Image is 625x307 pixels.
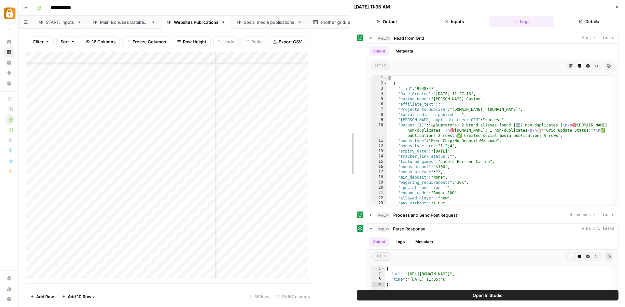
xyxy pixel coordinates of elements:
[56,37,79,47] button: Sort
[4,37,14,47] a: Home
[122,37,170,47] button: Freeze Columns
[4,7,16,19] img: Adzz Logo
[4,5,14,22] button: Workspace: Adzz
[251,38,262,45] span: Redo
[68,293,94,300] span: Add 10 Rows
[61,38,69,45] span: Sort
[82,37,120,47] button: 16 Columns
[174,19,218,25] div: Websites Publications
[183,38,206,45] span: Row Height
[4,57,14,68] a: Insights
[4,273,14,284] a: Settings
[269,37,306,47] button: Export CSV
[4,294,14,304] button: Help + Support
[4,47,14,57] a: Browse
[308,16,397,29] a: another grid: extracted sources
[244,19,295,25] div: Social media publications
[4,284,14,294] a: Usage
[223,38,234,45] span: Undo
[4,68,14,78] a: Opportunities
[33,38,44,45] span: Filter
[26,291,58,302] button: Add Row
[320,19,385,25] div: another grid: extracted sources
[213,37,239,47] button: Undo
[36,293,54,300] span: Add Row
[46,19,75,25] div: START: inputs
[58,291,98,302] button: Add 10 Rows
[29,37,54,47] button: Filter
[100,19,148,25] div: Main Bonuses Database
[273,291,312,302] div: 15/16 Columns
[231,16,308,29] a: Social media publications
[132,38,166,45] span: Freeze Columns
[33,16,87,29] a: START: inputs
[246,291,273,302] div: 36 Rows
[279,38,302,45] span: Export CSV
[173,37,211,47] button: Row Height
[161,16,231,29] a: Websites Publications
[87,16,161,29] a: Main Bonuses Database
[4,78,14,89] a: Your Data
[241,37,266,47] button: Redo
[92,38,116,45] span: 16 Columns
